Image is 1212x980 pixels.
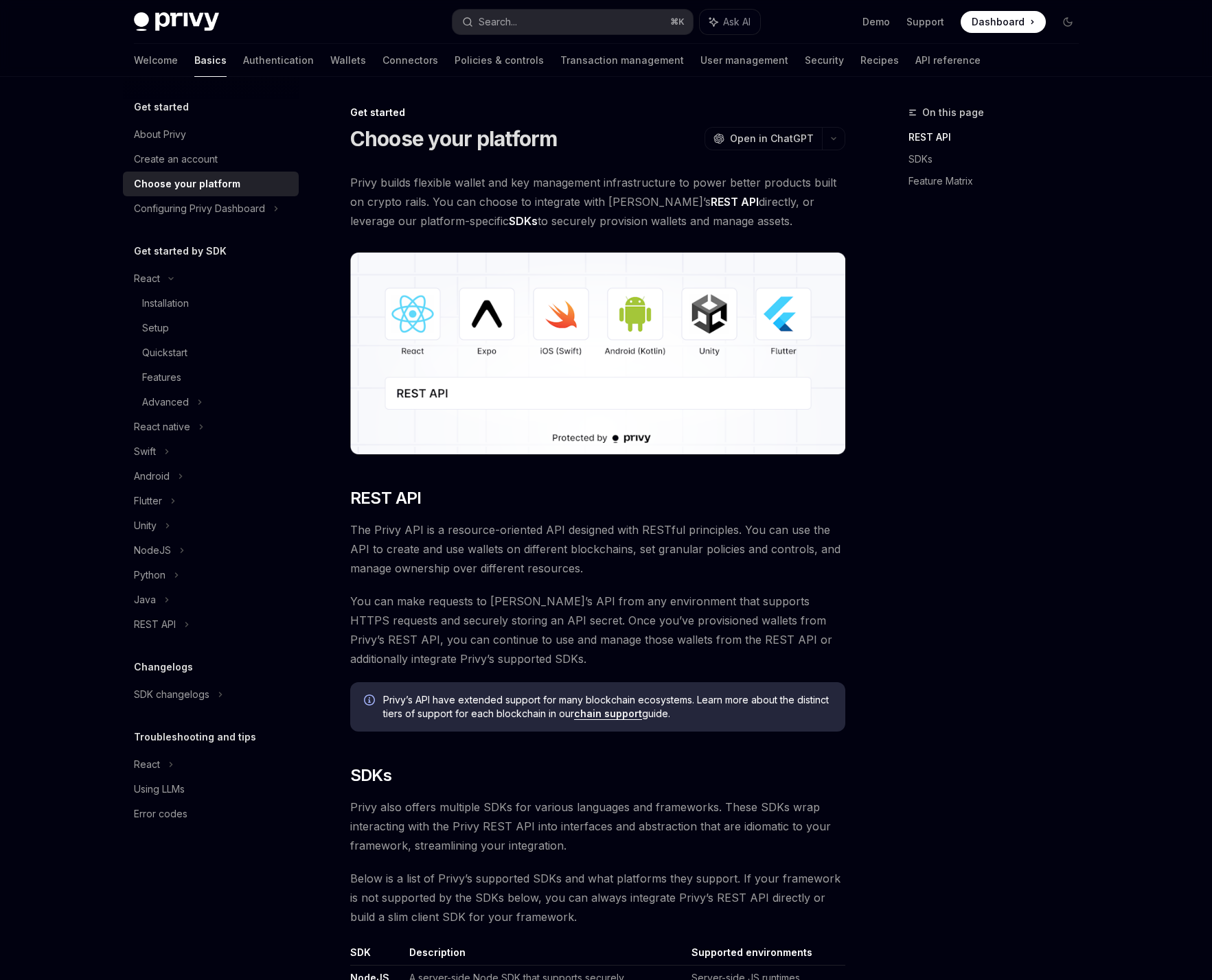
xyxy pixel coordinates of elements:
[686,946,845,966] th: Supported environments
[142,320,169,336] div: Setup
[123,172,299,196] a: Choose your platform
[194,44,227,77] a: Basics
[350,173,845,231] span: Privy builds flexible wallet and key management infrastructure to power better products built on ...
[123,316,299,340] a: Setup
[142,295,189,312] div: Installation
[134,126,186,143] div: About Privy
[134,468,170,485] div: Android
[350,253,845,454] img: images/Platform2.png
[134,517,157,534] div: Unity
[134,270,160,287] div: React
[134,616,176,633] div: REST API
[350,126,558,151] h1: Choose your platform
[142,345,187,361] div: Quickstart
[123,365,299,390] a: Features
[723,15,751,29] span: Ask AI
[574,708,642,720] a: chain support
[560,44,684,77] a: Transaction management
[922,104,984,121] span: On this page
[404,946,685,966] th: Description
[455,44,544,77] a: Policies & controls
[134,567,165,583] div: Python
[134,542,171,559] div: NodeJS
[142,369,181,386] div: Features
[134,781,185,797] div: Using LLMs
[134,729,256,745] h5: Troubleshooting and tips
[350,520,845,578] span: The Privy API is a resource-oriented API designed with RESTful principles. You can use the API to...
[700,10,760,34] button: Ask AI
[134,200,265,217] div: Configuring Privy Dashboard
[364,695,378,708] svg: Info
[134,243,227,259] h5: Get started by SDK
[908,126,1090,148] a: REST API
[134,419,190,435] div: React native
[862,15,890,29] a: Demo
[350,106,845,119] div: Get started
[908,148,1090,170] a: SDKs
[123,291,299,316] a: Installation
[908,170,1090,192] a: Feature Matrix
[142,394,189,410] div: Advanced
[123,147,299,172] a: Create an account
[805,44,844,77] a: Security
[350,592,845,668] span: You can make requests to [PERSON_NAME]’s API from any environment that supports HTTPS requests an...
[509,214,538,228] strong: SDKs
[670,16,685,27] span: ⌘ K
[860,44,899,77] a: Recipes
[972,15,1025,29] span: Dashboard
[123,122,299,147] a: About Privy
[1057,11,1079,33] button: Toggle dark mode
[134,176,240,192] div: Choose your platform
[350,797,845,855] span: Privy also offers multiple SDKs for various languages and frameworks. These SDKs wrap interacting...
[711,195,759,209] strong: REST API
[453,10,693,34] button: Search...⌘K
[350,487,422,509] span: REST API
[730,132,814,145] span: Open in ChatGPT
[134,592,156,608] div: Java
[700,44,788,77] a: User management
[134,151,218,167] div: Create an account
[134,493,162,509] div: Flutter
[330,44,366,77] a: Wallets
[134,686,209,703] div: SDK changelogs
[134,443,156,460] div: Swift
[961,11,1046,33] a: Dashboard
[479,14,517,30] div: Search...
[134,659,193,675] h5: Changelogs
[350,946,404,966] th: SDK
[134,806,187,822] div: Error codes
[243,44,314,77] a: Authentication
[123,802,299,826] a: Error codes
[382,44,438,77] a: Connectors
[134,756,160,773] div: React
[123,777,299,802] a: Using LLMs
[915,44,981,77] a: API reference
[134,99,189,115] h5: Get started
[383,693,832,721] span: Privy’s API have extended support for many blockchain ecosystems. Learn more about the distinct t...
[350,765,392,786] span: SDKs
[705,127,822,150] button: Open in ChatGPT
[134,44,178,77] a: Welcome
[134,12,219,32] img: dark logo
[906,15,944,29] a: Support
[350,869,845,926] span: Below is a list of Privy’s supported SDKs and what platforms they support. If your framework is n...
[123,340,299,365] a: Quickstart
